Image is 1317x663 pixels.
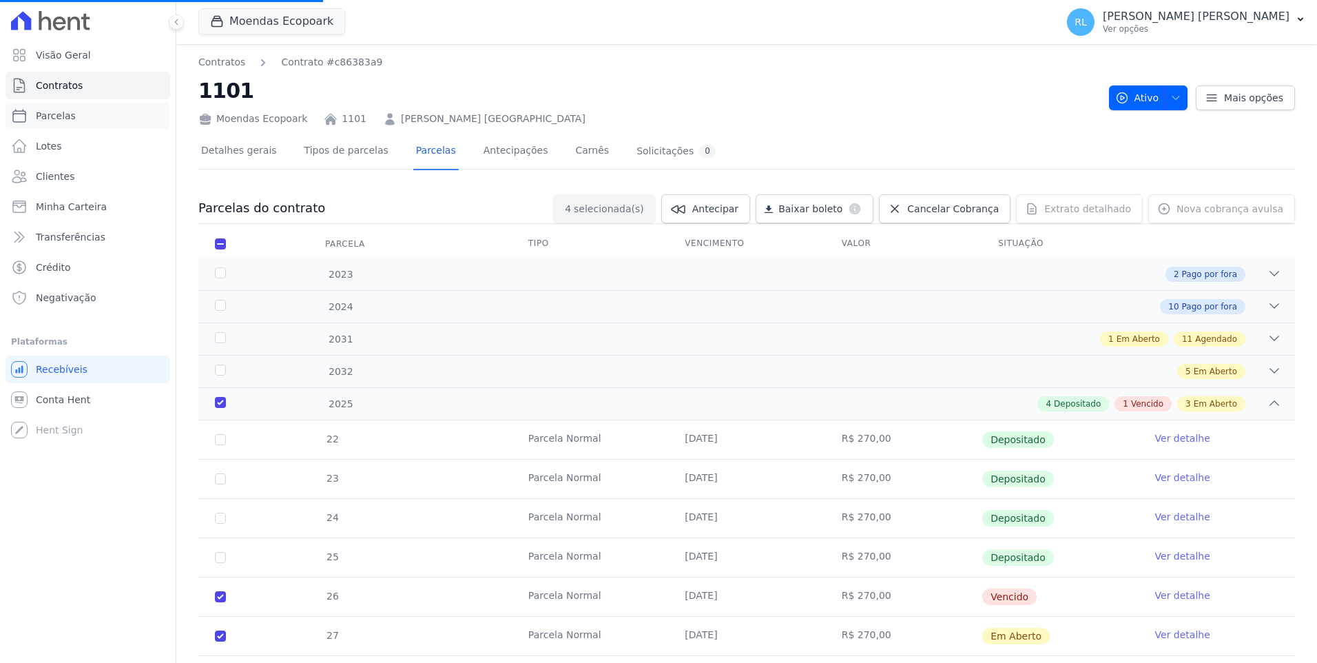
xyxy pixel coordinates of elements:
[6,254,170,281] a: Crédito
[982,589,1037,605] span: Vencido
[1195,333,1237,345] span: Agendado
[1194,365,1237,378] span: Em Aberto
[1224,91,1283,105] span: Mais opções
[302,134,391,170] a: Tipos de parcelas
[982,471,1054,487] span: Depositado
[982,628,1050,644] span: Em Aberto
[325,473,339,484] span: 23
[1115,85,1159,110] span: Ativo
[198,112,307,126] div: Moendas Ecopoark
[6,356,170,383] a: Recebíveis
[825,460,982,498] td: R$ 270,00
[36,230,105,244] span: Transferências
[825,617,982,655] td: R$ 270,00
[1155,510,1210,524] a: Ver detalhe
[36,200,107,214] span: Minha Carteira
[982,229,1138,258] th: Situação
[36,261,71,274] span: Crédito
[6,132,170,160] a: Lotes
[565,202,571,216] span: 4
[825,538,982,577] td: R$ 270,00
[512,460,668,498] td: Parcela Normal
[668,420,825,459] td: [DATE]
[668,578,825,616] td: [DATE]
[325,551,339,562] span: 25
[1168,300,1179,313] span: 10
[1075,17,1087,27] span: RL
[636,145,716,158] div: Solicitações
[1194,398,1237,410] span: Em Aberto
[309,230,382,258] div: Parcela
[36,291,96,305] span: Negativação
[1174,268,1179,280] span: 2
[36,393,90,407] span: Conta Hent
[668,499,825,538] td: [DATE]
[36,139,62,153] span: Lotes
[512,578,668,616] td: Parcela Normal
[198,8,345,34] button: Moendas Ecopoark
[1182,268,1237,280] span: Pago por fora
[699,145,716,158] div: 0
[198,134,280,170] a: Detalhes gerais
[215,513,226,524] input: Só é possível selecionar pagamentos em aberto
[982,431,1054,448] span: Depositado
[692,202,738,216] span: Antecipar
[1185,365,1191,378] span: 5
[512,538,668,577] td: Parcela Normal
[1155,628,1210,642] a: Ver detalhe
[1155,471,1210,484] a: Ver detalhe
[481,134,551,170] a: Antecipações
[36,170,74,183] span: Clientes
[512,617,668,655] td: Parcela Normal
[982,510,1054,527] span: Depositado
[215,631,226,642] input: default
[1103,10,1289,23] p: [PERSON_NAME] [PERSON_NAME]
[1196,85,1295,110] a: Mais opções
[6,72,170,99] a: Contratos
[879,194,1010,223] a: Cancelar Cobrança
[1131,398,1163,410] span: Vencido
[668,538,825,577] td: [DATE]
[215,591,226,602] input: default
[6,193,170,221] a: Minha Carteira
[668,617,825,655] td: [DATE]
[1182,333,1192,345] span: 11
[512,499,668,538] td: Parcela Normal
[6,223,170,251] a: Transferências
[825,420,982,459] td: R$ 270,00
[1109,85,1188,110] button: Ativo
[215,434,226,445] input: Só é possível selecionar pagamentos em aberto
[36,363,87,376] span: Recebíveis
[6,284,170,312] a: Negativação
[36,48,91,62] span: Visão Geral
[413,134,459,170] a: Parcelas
[1155,549,1210,563] a: Ver detalhe
[825,499,982,538] td: R$ 270,00
[11,334,165,350] div: Plataformas
[198,55,245,70] a: Contratos
[6,102,170,130] a: Parcelas
[982,549,1054,566] span: Depositado
[6,163,170,190] a: Clientes
[198,200,325,216] h3: Parcelas do contrato
[668,229,825,258] th: Vencimento
[6,386,170,414] a: Conta Hent
[342,112,366,126] a: 1101
[1056,3,1317,41] button: RL [PERSON_NAME] [PERSON_NAME] Ver opções
[668,460,825,498] td: [DATE]
[6,41,170,69] a: Visão Geral
[198,75,1098,106] h2: 1101
[325,433,339,445] span: 22
[36,109,76,123] span: Parcelas
[574,202,644,216] span: selecionada(s)
[1046,398,1051,410] span: 4
[572,134,612,170] a: Carnês
[401,112,585,126] a: [PERSON_NAME] [GEOGRAPHIC_DATA]
[1155,431,1210,445] a: Ver detalhe
[907,202,999,216] span: Cancelar Cobrança
[512,420,668,459] td: Parcela Normal
[325,630,339,641] span: 27
[1155,589,1210,602] a: Ver detalhe
[661,194,750,223] a: Antecipar
[1054,398,1101,410] span: Depositado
